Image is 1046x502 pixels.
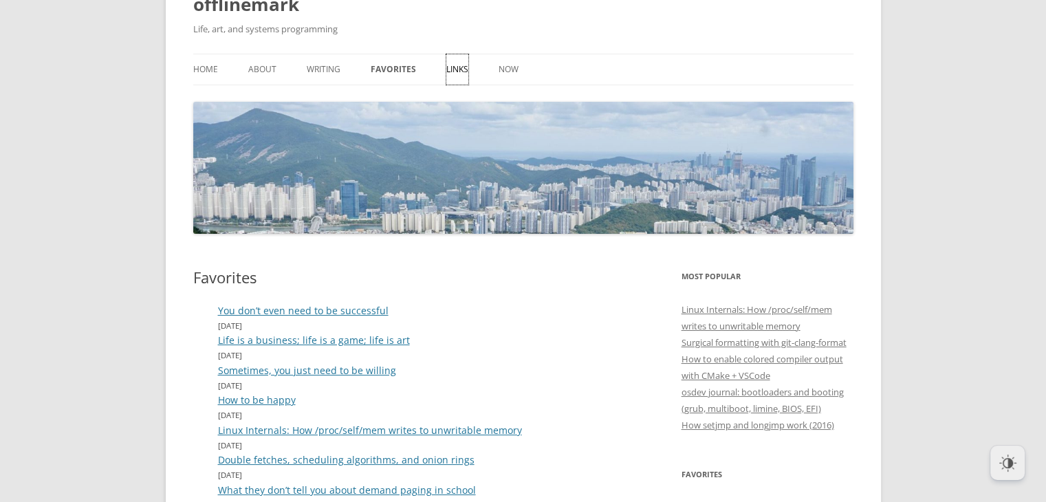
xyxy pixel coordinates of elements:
img: offlinemark [193,102,853,233]
a: How setjmp and longjmp work (2016) [682,419,834,431]
time: [DATE] [218,408,623,422]
a: Writing [307,54,340,85]
time: [DATE] [218,319,623,333]
a: Now [499,54,519,85]
a: Home [193,54,218,85]
h2: Life, art, and systems programming [193,21,853,37]
a: Sometimes, you just need to be willing [218,364,396,377]
a: Favorites [371,54,416,85]
a: How to enable colored compiler output with CMake + VSCode [682,353,843,382]
a: Life is a business; life is a game; life is art [218,334,410,347]
time: [DATE] [218,439,623,452]
time: [DATE] [218,349,623,362]
a: What they don’t tell you about demand paging in school [218,483,476,496]
time: [DATE] [218,468,623,482]
h3: Most Popular [682,268,853,285]
a: Surgical formatting with git-clang-format [682,336,847,349]
a: osdev journal: bootloaders and booting (grub, multiboot, limine, BIOS, EFI) [682,386,844,415]
a: Double fetches, scheduling algorithms, and onion rings [218,453,475,466]
time: [DATE] [218,379,623,393]
a: Linux Internals: How /proc/self/mem writes to unwritable memory [682,303,832,332]
a: Links [446,54,468,85]
a: About [248,54,276,85]
h1: Favorites [193,268,623,286]
a: Linux Internals: How /proc/self/mem writes to unwritable memory [218,424,522,437]
a: You don’t even need to be successful [218,304,389,317]
a: How to be happy [218,393,296,406]
h3: Favorites [682,466,853,483]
